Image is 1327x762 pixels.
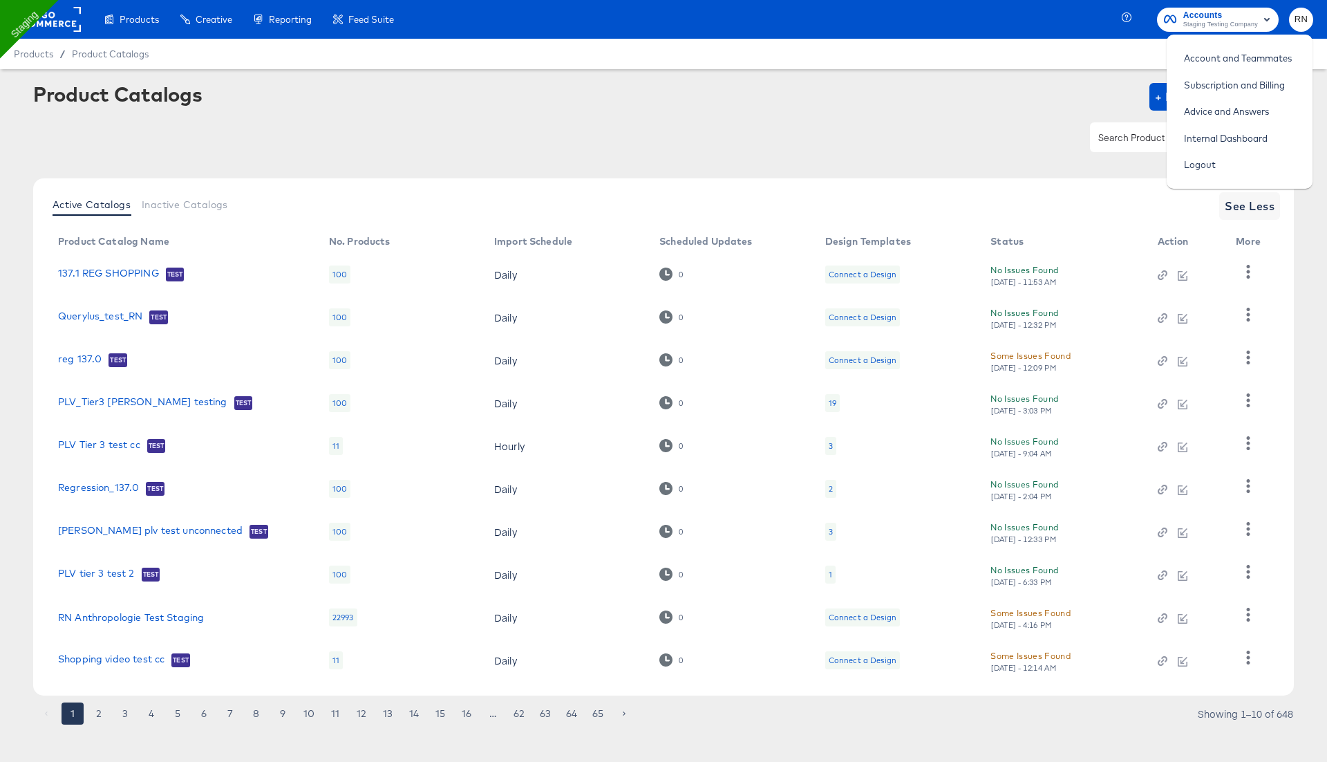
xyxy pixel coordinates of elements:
[829,312,896,323] div: Connect a Design
[33,703,637,725] nav: pagination navigation
[329,308,350,326] div: 100
[659,236,753,247] div: Scheduled Updates
[193,703,215,725] button: Go to page 6
[990,663,1057,673] div: [DATE] - 12:14 AM
[659,482,684,495] div: 0
[825,523,836,541] div: 3
[829,269,896,280] div: Connect a Design
[829,355,896,366] div: Connect a Design
[72,48,149,59] a: Product Catalogs
[678,313,684,322] div: 0
[483,467,648,510] td: Daily
[377,703,399,725] button: Go to page 13
[1155,87,1288,106] span: + New Product Catalog
[324,703,346,725] button: Go to page 11
[250,526,268,537] span: Test
[825,566,836,584] div: 1
[88,703,110,725] button: Go to page 2
[58,236,169,247] div: Product Catalog Name
[58,482,139,496] a: Regression_137.0
[329,566,350,584] div: 100
[1174,46,1302,71] a: Account and Teammates
[329,608,357,626] div: 22993
[678,270,684,279] div: 0
[587,703,609,725] button: Go to page 65
[53,199,131,210] span: Active Catalogs
[659,568,684,581] div: 0
[825,394,840,412] div: 19
[678,613,684,622] div: 0
[1174,73,1295,97] a: Subscription and Billing
[678,484,684,494] div: 0
[825,480,836,498] div: 2
[829,655,896,666] div: Connect a Design
[120,14,159,25] span: Products
[142,199,228,210] span: Inactive Catalogs
[114,703,136,725] button: Go to page 3
[53,48,72,59] span: /
[534,703,556,725] button: Go to page 63
[1289,8,1313,32] button: RN
[140,703,162,725] button: Go to page 4
[659,525,684,538] div: 0
[58,268,159,281] a: 137.1 REG SHOPPING
[403,703,425,725] button: Go to page 14
[1183,8,1258,23] span: Accounts
[1147,231,1225,253] th: Action
[1174,99,1279,124] a: Advice and Answers
[58,612,204,623] a: RN Anthropologie Test Staging
[329,523,350,541] div: 100
[14,48,53,59] span: Products
[825,651,900,669] div: Connect a Design
[329,480,350,498] div: 100
[329,236,390,247] div: No. Products
[990,349,1071,363] div: Some Issues Found
[149,312,168,323] span: Test
[483,553,648,596] td: Daily
[678,441,684,451] div: 0
[219,703,241,725] button: Go to page 7
[825,266,900,284] div: Connect a Design
[166,269,185,280] span: Test
[483,253,648,296] td: Daily
[329,651,343,669] div: 11
[613,703,635,725] button: Go to next page
[1149,83,1294,111] button: + New Product Catalog
[1095,130,1243,146] input: Search Product Catalogs
[678,527,684,537] div: 0
[1183,19,1258,30] span: Staging Testing Company
[329,351,350,369] div: 100
[1174,126,1278,151] a: Internal Dashboard
[329,394,350,412] div: 100
[58,525,243,539] a: [PERSON_NAME] plv test unconnected
[979,231,1146,253] th: Status
[659,439,684,452] div: 0
[58,396,227,410] a: PLV_Tier3 [PERSON_NAME] testing
[329,437,343,455] div: 11
[829,440,833,452] div: 3
[829,569,832,580] div: 1
[58,353,102,367] a: reg 137.0
[58,439,140,453] a: PLV Tier 3 test cc
[269,14,312,25] span: Reporting
[483,339,648,382] td: Daily
[825,351,900,369] div: Connect a Design
[483,510,648,553] td: Daily
[167,703,189,725] button: Go to page 5
[990,620,1053,630] div: [DATE] - 4:16 PM
[142,569,160,580] span: Test
[483,382,648,425] td: Daily
[348,14,394,25] span: Feed Suite
[659,268,684,281] div: 0
[678,570,684,579] div: 0
[829,483,833,494] div: 2
[58,568,135,582] a: PLV tier 3 test 2
[483,425,648,467] td: Hourly
[659,653,684,667] div: 0
[561,703,583,725] button: Go to page 64
[990,606,1071,630] button: Some Issues Found[DATE] - 4:16 PM
[659,310,684,324] div: 0
[990,649,1071,663] div: Some Issues Found
[1174,152,1226,177] a: Logout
